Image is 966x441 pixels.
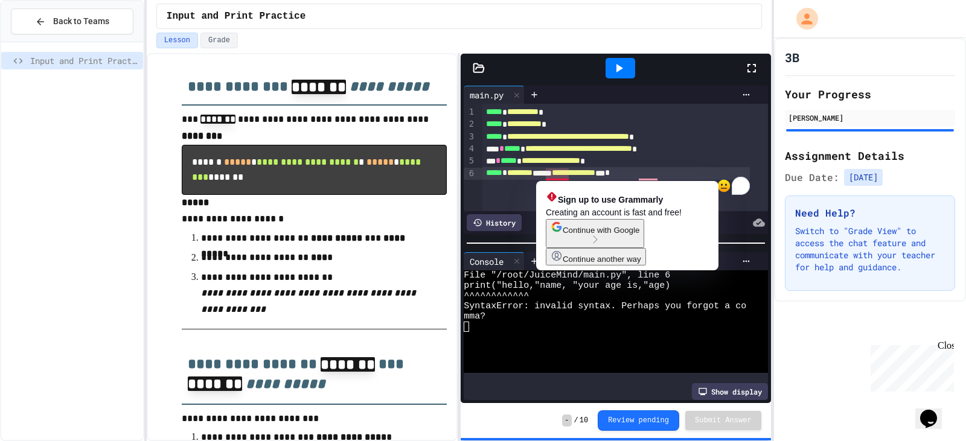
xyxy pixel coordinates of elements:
[598,410,679,431] button: Review pending
[464,291,529,301] span: ^^^^^^^^^^^^
[467,214,522,231] div: History
[464,106,476,118] div: 1
[785,147,955,164] h2: Assignment Details
[785,49,799,66] h1: 3B
[785,86,955,103] h2: Your Progress
[5,5,83,77] div: Chat with us now!Close
[11,8,133,34] button: Back to Teams
[464,301,746,311] span: SyntaxError: invalid syntax. Perhaps you forgot a co
[788,112,952,123] div: [PERSON_NAME]
[464,89,510,101] div: main.py
[844,169,883,186] span: [DATE]
[482,104,768,211] div: To enrich screen reader interactions, please activate Accessibility in Grammarly extension settings
[562,414,571,427] span: -
[574,416,578,425] span: /
[156,33,198,48] button: Lesson
[464,118,476,130] div: 2
[30,54,138,67] span: Input and Print Practice
[685,411,761,430] button: Submit Answer
[464,252,525,270] div: Console
[53,15,109,28] span: Back to Teams
[464,86,525,104] div: main.py
[784,5,821,33] div: My Account
[866,340,954,392] iframe: chat widget
[580,416,588,425] span: 10
[785,170,839,185] span: Due Date:
[167,9,305,24] span: Input and Print Practice
[464,255,510,268] div: Console
[692,383,768,400] div: Show display
[464,131,476,143] div: 3
[915,393,954,429] iframe: chat widget
[795,225,945,273] p: Switch to "Grade View" to access the chat feature and communicate with your teacher for help and ...
[464,143,476,155] div: 4
[464,168,476,180] div: 6
[464,270,670,281] span: File "/root/JuiceMind/main.py", line 6
[464,155,476,167] div: 5
[795,206,945,220] h3: Need Help?
[464,281,670,291] span: print("hello,"name, "your age is,"age)
[695,416,752,425] span: Submit Answer
[200,33,238,48] button: Grade
[464,311,485,322] span: mma?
